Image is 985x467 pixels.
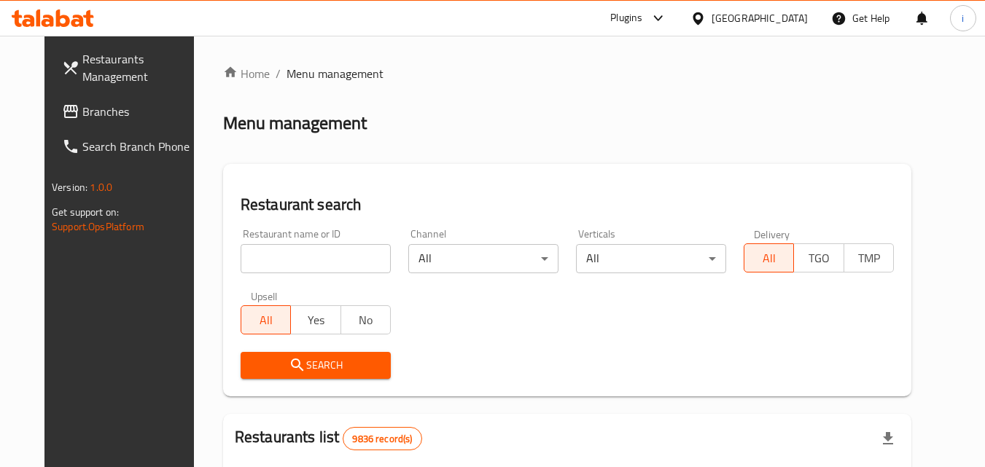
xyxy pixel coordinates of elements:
span: Version: [52,178,87,197]
div: [GEOGRAPHIC_DATA] [712,10,808,26]
li: / [276,65,281,82]
label: Delivery [754,229,790,239]
input: Search for restaurant name or ID.. [241,244,391,273]
span: Yes [297,310,335,331]
div: All [408,244,558,273]
button: Yes [290,305,340,334]
a: Branches [50,94,209,129]
a: Restaurants Management [50,42,209,94]
h2: Restaurant search [241,194,894,216]
div: Total records count [343,427,421,450]
span: All [247,310,285,331]
button: TMP [844,243,894,272]
div: Export file [871,421,906,456]
h2: Restaurants list [235,426,422,450]
span: No [347,310,385,331]
span: All [750,248,788,269]
span: Menu management [287,65,384,82]
button: All [241,305,291,334]
h2: Menu management [223,111,367,135]
a: Home [223,65,270,82]
span: Get support on: [52,203,119,221]
span: Search Branch Phone [82,138,198,155]
span: Branches [82,103,198,120]
label: Upsell [251,291,278,301]
span: 1.0.0 [90,178,112,197]
span: Search [252,356,379,374]
span: Restaurants Management [82,50,198,85]
div: Plugins [610,9,642,27]
div: All [576,244,726,273]
button: No [340,305,391,334]
button: Search [241,352,391,379]
nav: breadcrumb [223,65,911,82]
button: All [744,243,794,272]
span: TGO [800,248,838,269]
span: 9836 record(s) [343,432,421,446]
span: TMP [850,248,888,269]
a: Support.OpsPlatform [52,217,144,236]
button: TGO [793,243,844,272]
a: Search Branch Phone [50,129,209,164]
span: i [962,10,964,26]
